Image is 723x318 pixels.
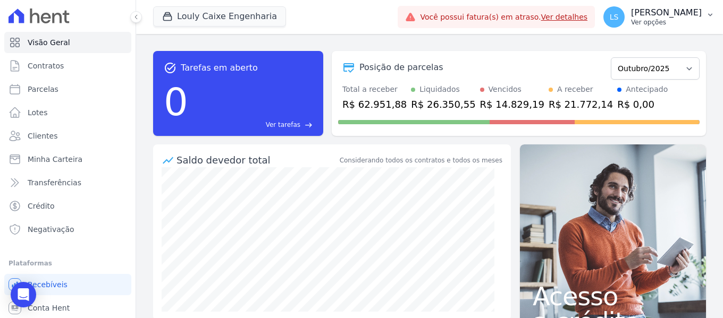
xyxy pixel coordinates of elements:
span: Lotes [28,107,48,118]
span: Clientes [28,131,57,141]
span: Parcelas [28,84,58,94]
a: Contratos [4,55,131,76]
div: R$ 14.829,19 [480,97,544,111]
a: Clientes [4,125,131,147]
span: Minha Carteira [28,154,82,165]
div: Saldo devedor total [176,153,338,167]
a: Transferências [4,172,131,193]
button: LS [PERSON_NAME] Ver opções [595,2,723,32]
span: Contratos [28,61,64,71]
div: Vencidos [489,84,522,95]
div: R$ 62.951,88 [342,97,407,111]
span: Você possui fatura(s) em atraso. [420,12,587,23]
div: Considerando todos os contratos e todos os meses [340,156,502,165]
div: R$ 26.350,55 [411,97,475,111]
span: Transferências [28,177,81,188]
span: east [305,121,313,129]
span: Crédito [28,201,55,211]
a: Negativação [4,219,131,240]
span: Conta Hent [28,303,70,313]
p: [PERSON_NAME] [631,7,702,18]
p: Ver opções [631,18,702,27]
span: Ver tarefas [266,120,300,130]
span: Tarefas em aberto [181,62,258,74]
a: Ver detalhes [541,13,588,21]
div: R$ 0,00 [617,97,668,111]
a: Minha Carteira [4,149,131,170]
a: Crédito [4,195,131,217]
div: R$ 21.772,14 [549,97,613,111]
a: Ver tarefas east [192,120,313,130]
div: A receber [557,84,593,95]
div: Antecipado [626,84,668,95]
div: Plataformas [9,257,127,270]
div: 0 [164,74,188,130]
div: Posição de parcelas [359,61,443,74]
button: Louly Caixe Engenharia [153,6,286,27]
div: Open Intercom Messenger [11,282,36,307]
a: Lotes [4,102,131,123]
a: Recebíveis [4,274,131,295]
span: Acesso [533,283,693,309]
div: Liquidados [419,84,460,95]
span: Negativação [28,224,74,235]
a: Parcelas [4,79,131,100]
span: LS [610,13,619,21]
span: task_alt [164,62,176,74]
a: Visão Geral [4,32,131,53]
span: Visão Geral [28,37,70,48]
span: Recebíveis [28,279,68,290]
div: Total a receber [342,84,407,95]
